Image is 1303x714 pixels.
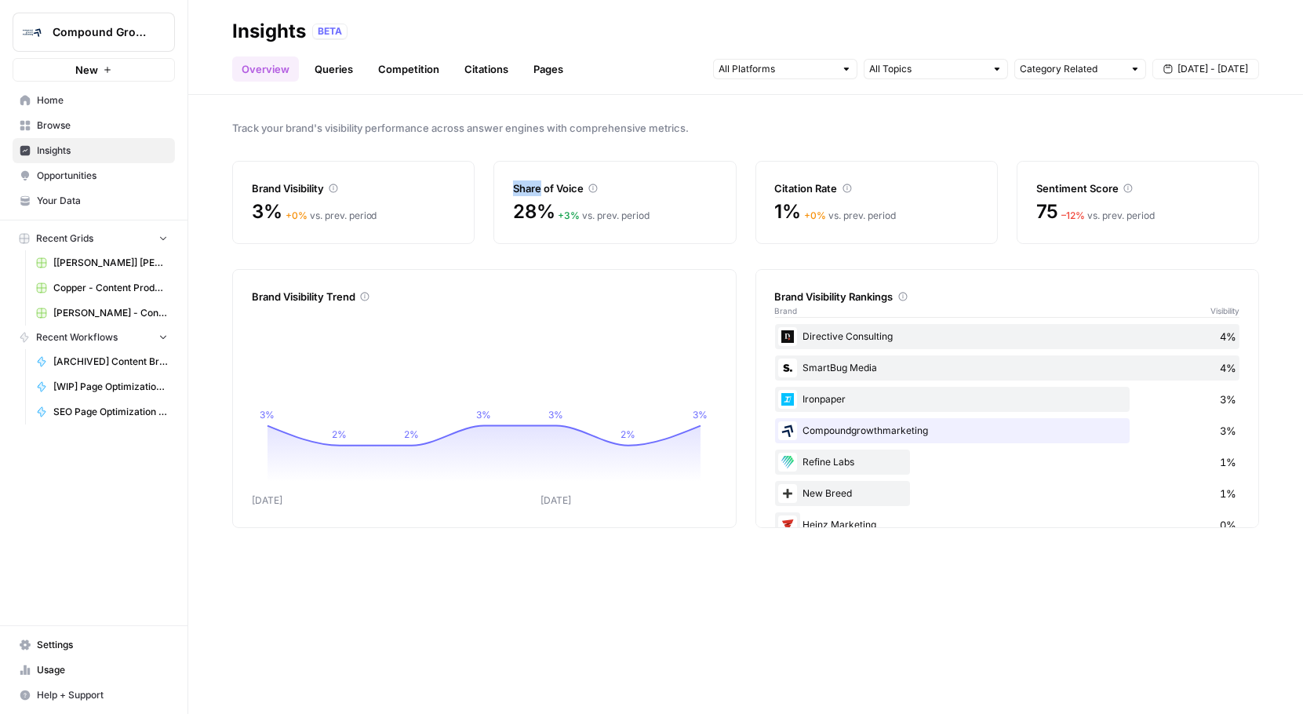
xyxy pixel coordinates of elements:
[477,409,492,421] tspan: 3%
[37,169,168,183] span: Opportunities
[36,231,93,246] span: Recent Grids
[693,409,708,421] tspan: 3%
[29,374,175,399] a: [WIP] Page Optimization for URL in Staging
[775,180,978,196] div: Citation Rate
[18,18,46,46] img: Compound Growth Logo
[53,24,147,40] span: Compound Growth
[775,512,1240,537] div: Heinz Marketing
[53,405,168,419] span: SEO Page Optimization [MV Version]
[37,93,168,107] span: Home
[541,495,572,507] tspan: [DATE]
[29,275,175,301] a: Copper - Content Production with Custom Workflows [FINAL]
[549,409,564,421] tspan: 3%
[778,484,797,503] img: j1srk71nralsf4331g6zxax66d85
[775,355,1240,381] div: SmartBug Media
[13,326,175,349] button: Recent Workflows
[1152,59,1259,79] button: [DATE] - [DATE]
[53,380,168,394] span: [WIP] Page Optimization for URL in Staging
[775,289,1240,304] div: Brand Visibility Rankings
[37,638,168,652] span: Settings
[1220,329,1236,344] span: 4%
[1177,62,1248,76] span: [DATE] - [DATE]
[13,632,175,658] a: Settings
[719,61,835,77] input: All Platforms
[37,688,168,702] span: Help + Support
[286,209,308,221] span: + 0 %
[253,495,283,507] tspan: [DATE]
[13,88,175,113] a: Home
[775,304,798,317] span: Brand
[405,428,420,440] tspan: 2%
[775,324,1240,349] div: Directive Consulting
[804,209,826,221] span: + 0 %
[559,209,650,223] div: vs. prev. period
[804,209,896,223] div: vs. prev. period
[260,409,275,421] tspan: 3%
[1220,517,1236,533] span: 0%
[775,481,1240,506] div: New Breed
[13,188,175,213] a: Your Data
[1020,61,1123,77] input: Category Related
[37,663,168,677] span: Usage
[252,289,717,304] div: Brand Visibility Trend
[1061,209,1085,221] span: – 12 %
[1220,486,1236,501] span: 1%
[13,113,175,138] a: Browse
[559,209,581,221] span: + 3 %
[13,58,175,82] button: New
[37,144,168,158] span: Insights
[29,250,175,275] a: [[PERSON_NAME]] [PERSON_NAME] - SEO Page Optimization Deliverables [FINAL]
[333,428,348,440] tspan: 2%
[1036,199,1059,224] span: 75
[778,390,797,409] img: seyl9gg1lp7ehl2c7fb9vqfo0j5w
[53,256,168,270] span: [[PERSON_NAME]] [PERSON_NAME] - SEO Page Optimization Deliverables [FINAL]
[778,515,797,534] img: i92euvom06lmqhr5f8s6oixm3ojo
[1036,180,1239,196] div: Sentiment Score
[29,399,175,424] a: SEO Page Optimization [MV Version]
[37,118,168,133] span: Browse
[36,330,118,344] span: Recent Workflows
[252,199,282,224] span: 3%
[513,180,716,196] div: Share of Voice
[53,281,168,295] span: Copper - Content Production with Custom Workflows [FINAL]
[775,387,1240,412] div: Ironpaper
[13,658,175,683] a: Usage
[455,56,518,82] a: Citations
[369,56,449,82] a: Competition
[232,56,299,82] a: Overview
[53,306,168,320] span: [PERSON_NAME] - Content Producton with Custom Workflows [FINAL]
[13,227,175,250] button: Recent Grids
[775,418,1240,443] div: Compoundgrowthmarketing
[621,428,636,440] tspan: 2%
[1220,454,1236,470] span: 1%
[232,19,306,44] div: Insights
[1220,360,1236,376] span: 4%
[252,180,455,196] div: Brand Visibility
[29,349,175,374] a: [ARCHIVED] Content Briefs w. Knowledge Base - INCOMPLETE
[232,120,1259,136] span: Track your brand's visibility performance across answer engines with comprehensive metrics.
[13,163,175,188] a: Opportunities
[37,194,168,208] span: Your Data
[286,209,377,223] div: vs. prev. period
[1220,423,1236,439] span: 3%
[53,355,168,369] span: [ARCHIVED] Content Briefs w. Knowledge Base - INCOMPLETE
[778,421,797,440] img: kaevn8smg0ztd3bicv5o6c24vmo8
[524,56,573,82] a: Pages
[869,61,985,77] input: All Topics
[1210,304,1239,317] span: Visibility
[13,13,175,52] button: Workspace: Compound Growth
[13,138,175,163] a: Insights
[75,62,98,78] span: New
[778,359,797,377] img: lw8l3dbad7h71py1w3586tcoy0bb
[778,327,797,346] img: we4g1dogirprd2wx20n2qad807hc
[778,453,797,472] img: 7jda367urj0fwcz67r8fuolsuj1j
[13,683,175,708] button: Help + Support
[1061,209,1155,223] div: vs. prev. period
[775,450,1240,475] div: Refine Labs
[312,24,348,39] div: BETA
[305,56,362,82] a: Queries
[1220,392,1236,407] span: 3%
[29,301,175,326] a: [PERSON_NAME] - Content Producton with Custom Workflows [FINAL]
[775,199,802,224] span: 1%
[513,199,555,224] span: 28%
